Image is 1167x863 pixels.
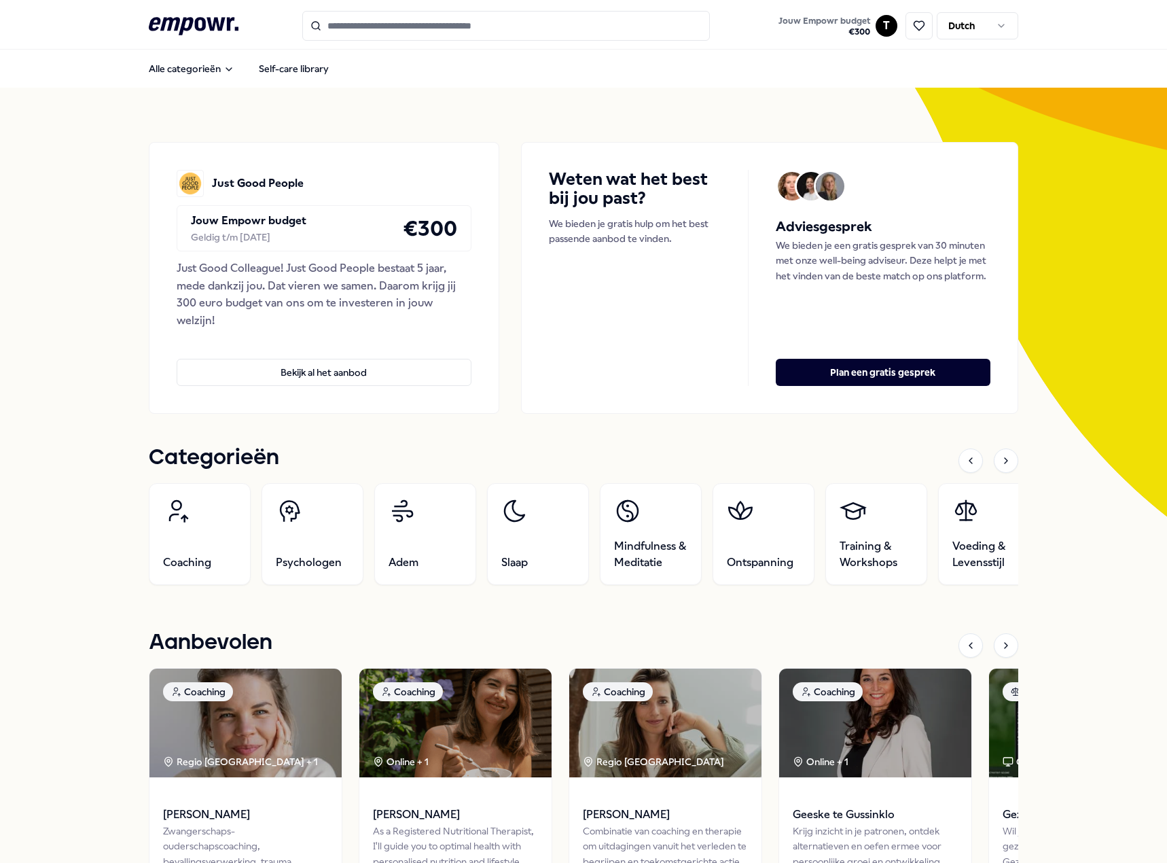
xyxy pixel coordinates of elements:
p: We bieden je een gratis gesprek van 30 minuten met onze well-being adviseur. Deze helpt je met he... [776,238,990,283]
span: Slaap [501,554,528,571]
div: Regio [GEOGRAPHIC_DATA] + 1 [163,754,318,769]
div: Regio [GEOGRAPHIC_DATA] [583,754,726,769]
div: Online + 1 [373,754,429,769]
button: Bekijk al het aanbod [177,359,471,386]
a: Psychologen [262,483,363,585]
span: [PERSON_NAME] [163,806,328,824]
a: Jouw Empowr budget€300 [773,12,876,40]
div: Just Good Colleague! Just Good People bestaat 5 jaar, mede dankzij jou. Dat vieren we samen. Daar... [177,260,471,329]
h4: Weten wat het best bij jou past? [549,170,721,208]
span: [PERSON_NAME] [373,806,538,824]
p: Jouw Empowr budget [191,212,306,230]
h5: Adviesgesprek [776,216,990,238]
a: Mindfulness & Meditatie [600,483,702,585]
a: Slaap [487,483,589,585]
div: Coaching [583,682,653,701]
img: package image [779,669,971,777]
span: [PERSON_NAME] [583,806,748,824]
div: Geldig t/m [DATE] [191,230,306,245]
span: Voeding & Levensstijl [952,538,1026,571]
img: Just Good People [177,170,204,197]
img: Avatar [797,172,825,200]
span: Jouw Empowr budget [778,16,870,27]
h1: Categorieën [149,441,279,475]
span: Adem [389,554,418,571]
button: Jouw Empowr budget€300 [776,13,873,40]
a: Training & Workshops [825,483,927,585]
button: Plan een gratis gesprek [776,359,990,386]
div: Coaching [373,682,443,701]
nav: Main [138,55,340,82]
a: Ontspanning [713,483,814,585]
span: Geeske te Gussinklo [793,806,958,824]
a: Bekijk al het aanbod [177,337,471,386]
span: Training & Workshops [840,538,913,571]
h4: € 300 [403,211,457,245]
div: Online [1003,754,1045,769]
a: Coaching [149,483,251,585]
a: Adem [374,483,476,585]
span: Ontspanning [727,554,793,571]
span: Psychologen [276,554,342,571]
a: Self-care library [248,55,340,82]
span: Coaching [163,554,211,571]
a: Voeding & Levensstijl [938,483,1040,585]
button: T [876,15,897,37]
div: Coaching [793,682,863,701]
span: € 300 [778,27,870,37]
input: Search for products, categories or subcategories [302,11,710,41]
div: Voeding & Levensstijl [1003,682,1125,701]
div: Coaching [163,682,233,701]
h1: Aanbevolen [149,626,272,660]
img: Avatar [816,172,844,200]
p: We bieden je gratis hulp om het best passende aanbod te vinden. [549,216,721,247]
button: Alle categorieën [138,55,245,82]
img: package image [359,669,552,777]
span: Mindfulness & Meditatie [614,538,687,571]
img: package image [149,669,342,777]
img: Avatar [778,172,806,200]
img: package image [569,669,761,777]
div: Online + 1 [793,754,848,769]
p: Just Good People [212,175,304,192]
